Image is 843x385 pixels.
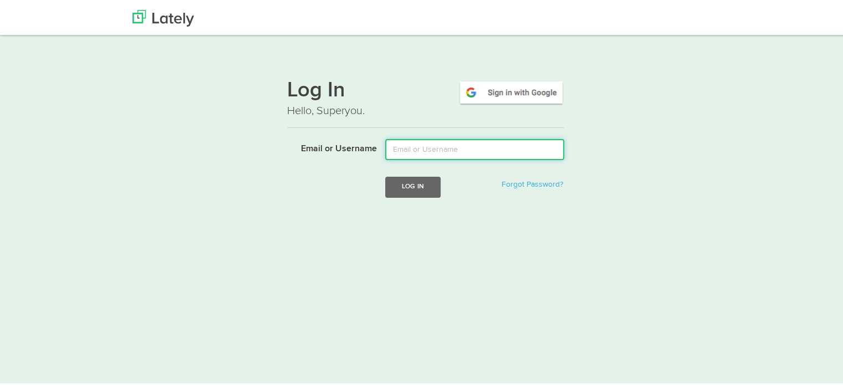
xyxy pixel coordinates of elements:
img: Lately [132,8,194,25]
button: Log In [385,175,441,196]
h1: Log In [287,78,564,101]
a: Forgot Password? [502,179,563,187]
img: google-signin.png [458,78,564,104]
label: Email or Username [279,137,377,154]
input: Email or Username [385,137,564,158]
p: Hello, Superyou. [287,101,564,117]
